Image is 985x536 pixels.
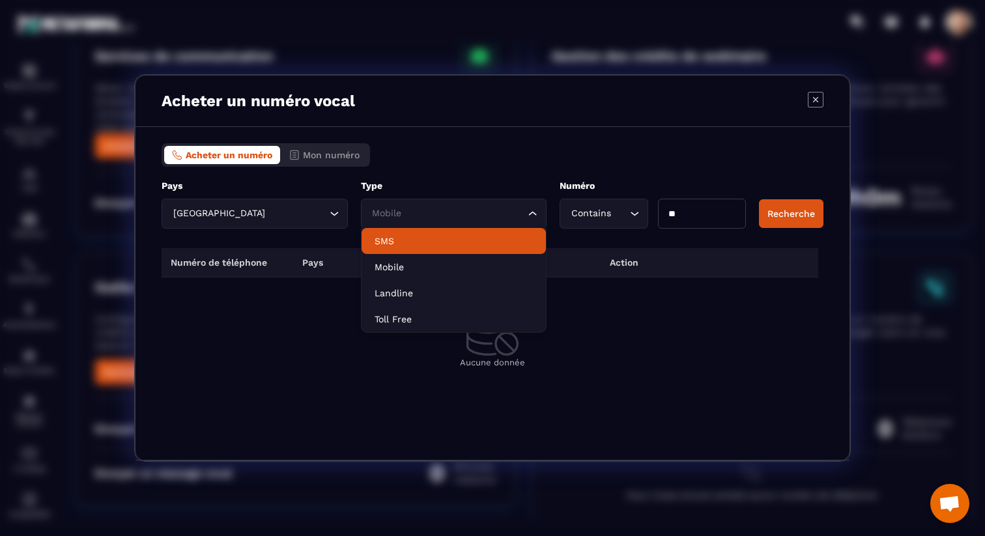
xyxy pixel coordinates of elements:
[361,199,547,229] div: Search for option
[375,234,534,247] p: SMS
[162,92,355,110] p: Acheter un numéro vocal
[361,180,547,192] p: Type
[162,248,293,277] th: Numéro de téléphone
[162,199,348,229] div: Search for option
[293,248,395,277] th: Pays
[759,199,823,228] button: Recherche
[498,248,600,277] th: Coût
[375,287,534,300] p: Landline
[281,146,367,164] button: Mon numéro
[162,180,348,192] p: Pays
[930,484,969,523] div: Ouvrir le chat
[375,261,534,274] p: Mobile
[568,206,614,221] span: Contains
[268,206,326,221] input: Search for option
[560,180,746,192] p: Numéro
[188,358,797,367] p: Aucune donnée
[560,199,648,229] div: Search for option
[164,146,280,164] button: Acheter un numéro
[303,150,360,160] span: Mon numéro
[614,206,626,221] input: Search for option
[186,150,272,160] span: Acheter un numéro
[375,313,534,326] p: Toll Free
[369,206,526,221] input: Search for option
[601,248,818,277] th: Action
[170,206,268,221] span: [GEOGRAPHIC_DATA]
